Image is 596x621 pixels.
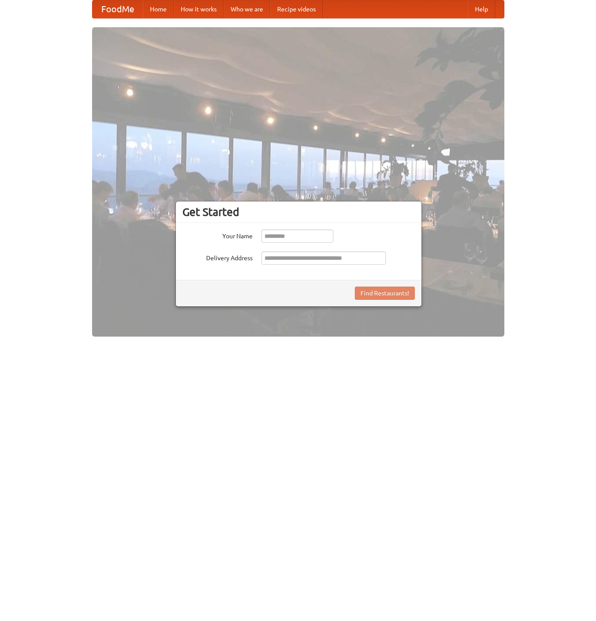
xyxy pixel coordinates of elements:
[143,0,174,18] a: Home
[93,0,143,18] a: FoodMe
[182,230,253,241] label: Your Name
[270,0,323,18] a: Recipe videos
[355,287,415,300] button: Find Restaurants!
[182,205,415,219] h3: Get Started
[224,0,270,18] a: Who we are
[468,0,495,18] a: Help
[182,251,253,262] label: Delivery Address
[174,0,224,18] a: How it works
